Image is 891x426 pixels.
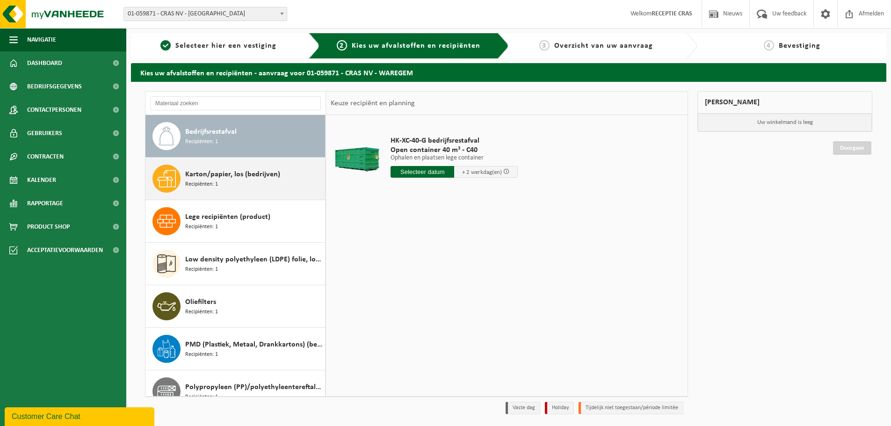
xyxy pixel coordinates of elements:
[27,192,63,215] span: Rapportage
[145,328,326,370] button: PMD (Plastiek, Metaal, Drankkartons) (bedrijven) Recipiënten: 1
[5,405,156,426] iframe: chat widget
[185,126,237,137] span: Bedrijfsrestafval
[185,393,218,402] span: Recipiënten: 1
[123,7,287,21] span: 01-059871 - CRAS NV - WAREGEM
[391,166,454,178] input: Selecteer datum
[391,136,518,145] span: HK-XC-40-G bedrijfsrestafval
[27,28,56,51] span: Navigatie
[506,402,540,414] li: Vaste dag
[185,265,218,274] span: Recipiënten: 1
[391,155,518,161] p: Ophalen en plaatsen lege container
[185,169,280,180] span: Karton/papier, los (bedrijven)
[27,75,82,98] span: Bedrijfsgegevens
[185,137,218,146] span: Recipiënten: 1
[175,42,276,50] span: Selecteer hier een vestiging
[337,40,347,51] span: 2
[185,308,218,317] span: Recipiënten: 1
[391,145,518,155] span: Open container 40 m³ - C40
[145,158,326,200] button: Karton/papier, los (bedrijven) Recipiënten: 1
[185,211,270,223] span: Lege recipiënten (product)
[160,40,171,51] span: 1
[145,285,326,328] button: Oliefilters Recipiënten: 1
[545,402,574,414] li: Holiday
[539,40,550,51] span: 3
[698,114,872,131] p: Uw winkelmand is leeg
[352,42,480,50] span: Kies uw afvalstoffen en recipiënten
[27,168,56,192] span: Kalender
[131,63,886,81] h2: Kies uw afvalstoffen en recipiënten - aanvraag voor 01-059871 - CRAS NV - WAREGEM
[145,200,326,243] button: Lege recipiënten (product) Recipiënten: 1
[150,96,321,110] input: Materiaal zoeken
[185,223,218,231] span: Recipiënten: 1
[185,254,323,265] span: Low density polyethyleen (LDPE) folie, los, naturel
[27,98,81,122] span: Contactpersonen
[27,51,62,75] span: Dashboard
[779,42,820,50] span: Bevestiging
[145,370,326,413] button: Polypropyleen (PP)/polyethyleentereftalaat (PET) spanbanden Recipiënten: 1
[185,339,323,350] span: PMD (Plastiek, Metaal, Drankkartons) (bedrijven)
[27,122,62,145] span: Gebruikers
[697,91,872,114] div: [PERSON_NAME]
[579,402,683,414] li: Tijdelijk niet toegestaan/période limitée
[185,382,323,393] span: Polypropyleen (PP)/polyethyleentereftalaat (PET) spanbanden
[27,215,70,238] span: Product Shop
[764,40,774,51] span: 4
[554,42,653,50] span: Overzicht van uw aanvraag
[27,145,64,168] span: Contracten
[27,238,103,262] span: Acceptatievoorwaarden
[145,115,326,158] button: Bedrijfsrestafval Recipiënten: 1
[136,40,301,51] a: 1Selecteer hier een vestiging
[185,296,216,308] span: Oliefilters
[652,10,692,17] strong: RECEPTIE CRAS
[326,92,420,115] div: Keuze recipiënt en planning
[833,141,871,155] a: Doorgaan
[185,180,218,189] span: Recipiënten: 1
[185,350,218,359] span: Recipiënten: 1
[124,7,287,21] span: 01-059871 - CRAS NV - WAREGEM
[462,169,502,175] span: + 2 werkdag(en)
[145,243,326,285] button: Low density polyethyleen (LDPE) folie, los, naturel Recipiënten: 1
